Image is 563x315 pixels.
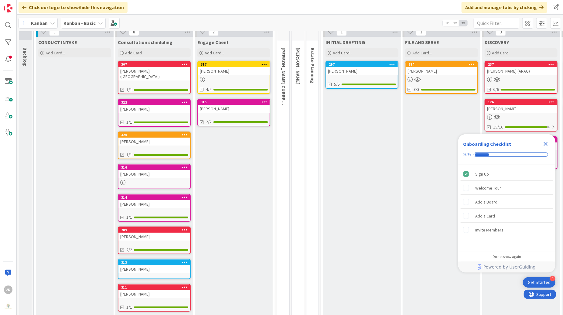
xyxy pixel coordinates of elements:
[461,209,553,223] div: Add a Card is incomplete.
[198,105,270,113] div: [PERSON_NAME]
[488,62,557,67] div: 237
[121,285,190,289] div: 311
[451,20,459,26] span: 2x
[485,99,557,105] div: 126
[475,184,501,192] div: Welcome Tour
[118,260,190,273] div: 313[PERSON_NAME]
[201,100,270,104] div: 315
[118,132,190,146] div: 320[PERSON_NAME]
[488,100,557,104] div: 126
[416,29,426,36] span: 1
[463,140,511,148] div: Onboarding Checklist
[333,50,352,56] span: Add Card...
[129,29,139,36] span: 8
[485,62,557,67] div: 237
[496,29,506,36] span: 3
[485,105,557,113] div: [PERSON_NAME]
[208,29,219,36] span: 2
[493,86,499,93] span: 6/6
[458,134,555,272] div: Checklist Container
[126,119,132,125] span: 1/1
[201,62,270,67] div: 317
[118,138,190,146] div: [PERSON_NAME]
[118,100,190,105] div: 322
[31,19,48,27] span: Kanban
[310,48,316,83] span: Estate Planning
[13,1,28,8] span: Support
[118,195,190,208] div: 314[PERSON_NAME]
[475,226,503,234] div: Invite Members
[125,50,145,56] span: Add Card...
[405,39,439,45] span: FILE AND SERVE
[121,165,190,169] div: 316
[118,170,190,178] div: [PERSON_NAME]
[462,2,547,13] div: Add and manage tabs by clicking
[126,247,132,253] span: 2/2
[295,48,301,84] span: KRISTI PROBATE
[408,62,477,67] div: 284
[326,67,398,75] div: [PERSON_NAME]
[463,152,551,157] div: Checklist progress: 20%
[326,62,398,67] div: 297
[46,50,65,56] span: Add Card...
[198,62,270,67] div: 317
[475,212,495,220] div: Add a Card
[406,67,477,75] div: [PERSON_NAME]
[118,132,190,138] div: 320
[118,62,190,80] div: 307[PERSON_NAME] ([GEOGRAPHIC_DATA])
[528,279,551,286] div: Get Started
[493,124,503,130] span: 15/16
[22,47,28,66] span: Backlog
[198,67,270,75] div: [PERSON_NAME]
[197,39,229,45] span: Engage Client
[474,18,519,29] input: Quick Filter...
[38,39,77,45] span: CONDUCT INTAKE
[118,290,190,298] div: [PERSON_NAME]
[336,29,347,36] span: 1
[118,227,190,233] div: 289
[461,167,553,181] div: Sign Up is complete.
[118,105,190,113] div: [PERSON_NAME]
[121,195,190,200] div: 314
[281,48,287,127] span: KRISTI CURRENT CLIENTS
[118,265,190,273] div: [PERSON_NAME]
[121,228,190,232] div: 289
[412,50,432,56] span: Add Card...
[19,2,128,13] div: Click our logo to show/hide this navigation
[461,195,553,209] div: Add a Board is incomplete.
[118,195,190,200] div: 314
[63,20,96,26] b: Kanban - Basic
[118,285,190,290] div: 311
[485,39,509,45] span: DISCOVERY
[414,86,419,93] span: 3/3
[198,62,270,75] div: 317[PERSON_NAME]
[459,20,467,26] span: 3x
[485,62,557,75] div: 237[PERSON_NAME] (ARAG)
[118,100,190,113] div: 322[PERSON_NAME]
[329,62,398,67] div: 297
[461,181,553,195] div: Welcome Tour is incomplete.
[443,20,451,26] span: 1x
[475,170,489,178] div: Sign Up
[485,67,557,75] div: [PERSON_NAME] (ARAG)
[406,62,477,67] div: 284
[118,200,190,208] div: [PERSON_NAME]
[121,133,190,137] div: 320
[461,262,552,272] a: Powered by UserGuiding
[118,62,190,67] div: 307
[118,67,190,80] div: [PERSON_NAME] ([GEOGRAPHIC_DATA])
[198,99,270,113] div: 315[PERSON_NAME]
[49,29,60,36] span: 0
[126,304,132,310] span: 1/1
[493,254,521,259] div: Do not show again
[541,139,551,149] div: Close Checklist
[118,233,190,241] div: [PERSON_NAME]
[118,39,172,45] span: Consultation scheduling
[326,39,365,45] span: INITIAL DRAFTING
[4,303,12,311] img: avatar
[206,86,212,93] span: 4/4
[118,227,190,241] div: 289[PERSON_NAME]
[458,262,555,272] div: Footer
[126,214,132,221] span: 1/1
[550,276,555,281] div: 4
